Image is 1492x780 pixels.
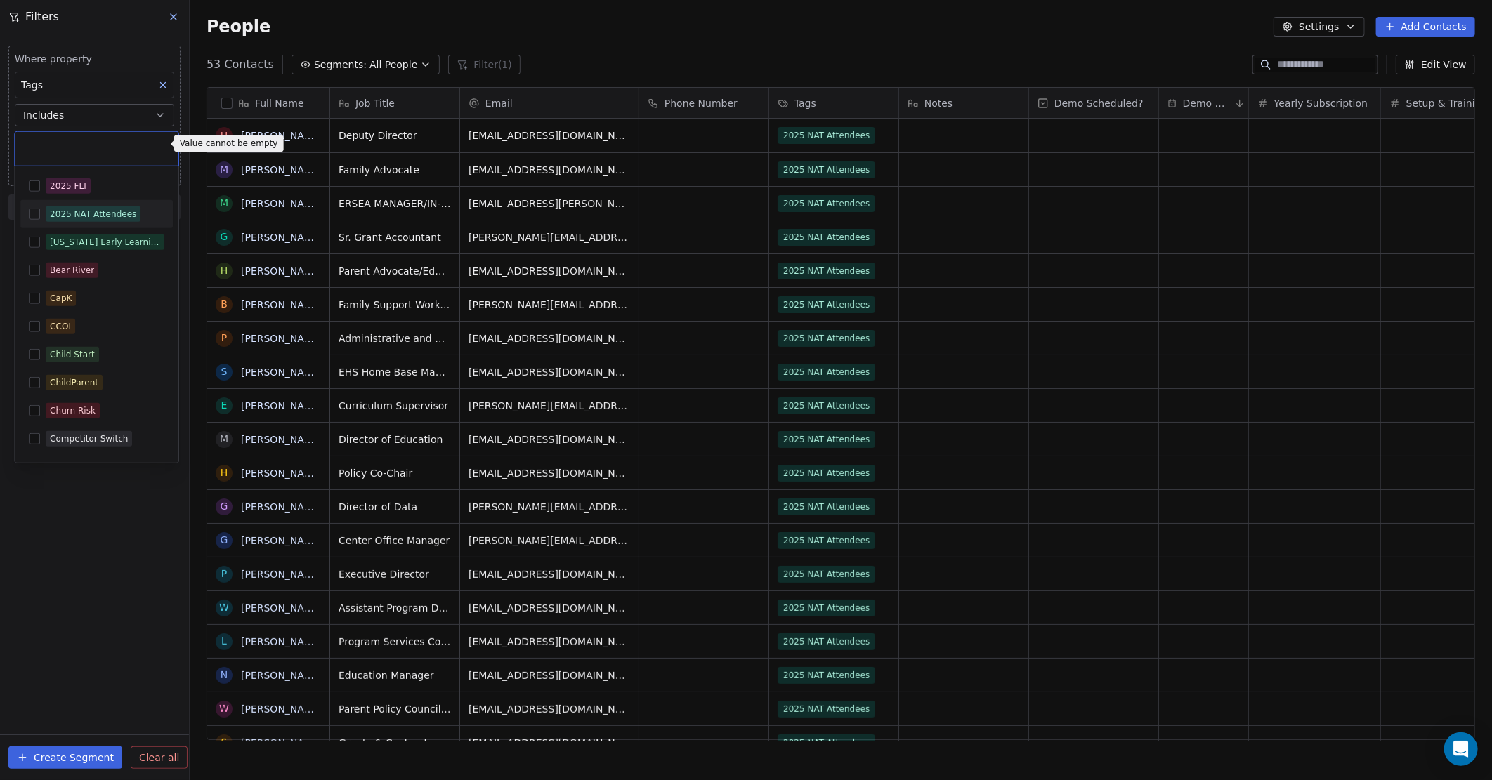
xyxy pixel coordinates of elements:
div: CCOI [50,320,71,333]
div: Child Start [50,348,95,361]
div: Churn Risk [50,404,96,417]
div: Bear River [50,264,94,277]
p: Value cannot be empty [180,138,278,149]
div: CapK [50,292,72,305]
div: [US_STATE] Early Learning [50,236,160,249]
div: Competitor Switch [50,432,128,445]
div: 2025 NAT Attendees [50,208,136,220]
div: ChildParent [50,376,98,389]
div: 2025 FLI [50,180,86,192]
